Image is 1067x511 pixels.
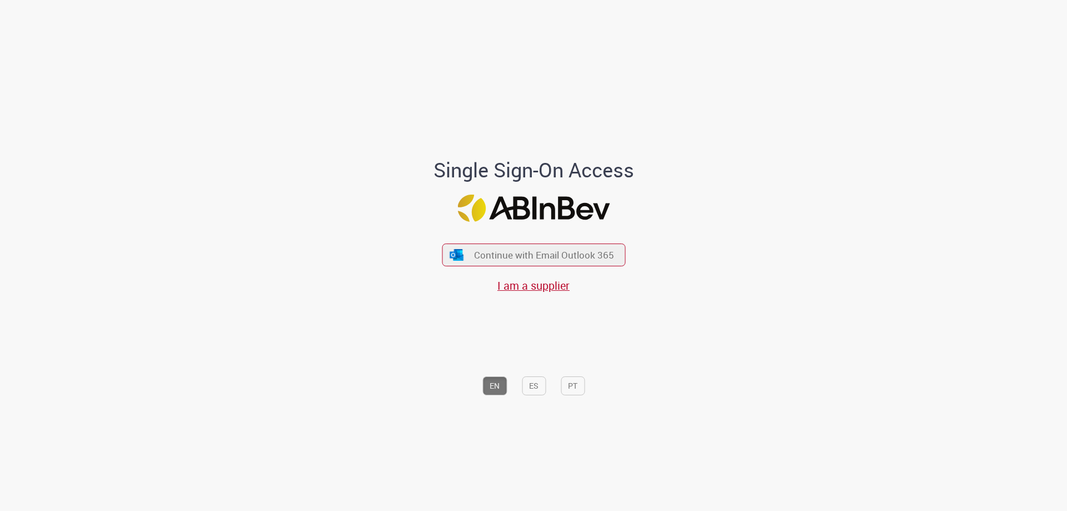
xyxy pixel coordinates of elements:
a: I am a supplier [497,278,570,293]
button: ícone Azure/Microsoft 360 Continue with Email Outlook 365 [442,244,625,266]
button: PT [561,376,585,395]
img: Logo ABInBev [457,195,610,222]
button: ES [522,376,546,395]
h1: Single Sign-On Access [380,159,688,181]
span: Continue with Email Outlook 365 [474,249,614,261]
button: EN [482,376,507,395]
img: ícone Azure/Microsoft 360 [449,249,465,261]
